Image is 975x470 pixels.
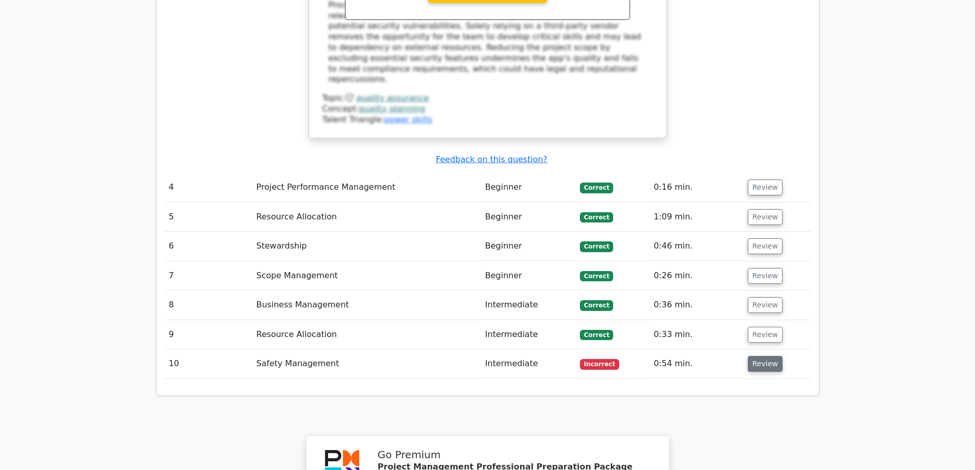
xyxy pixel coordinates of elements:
[165,203,252,232] td: 5
[580,359,619,369] span: Incorrect
[748,297,783,313] button: Review
[252,320,481,349] td: Resource Allocation
[252,232,481,261] td: Stewardship
[252,173,481,202] td: Project Performance Management
[252,261,481,290] td: Scope Management
[481,173,576,202] td: Beginner
[748,268,783,284] button: Review
[580,241,613,252] span: Correct
[580,212,613,222] span: Correct
[165,232,252,261] td: 6
[356,93,429,103] a: quality assurance
[436,154,547,164] a: Feedback on this question?
[481,261,576,290] td: Beginner
[649,261,744,290] td: 0:26 min.
[481,290,576,320] td: Intermediate
[748,356,783,372] button: Review
[580,330,613,340] span: Correct
[252,203,481,232] td: Resource Allocation
[649,290,744,320] td: 0:36 min.
[252,349,481,378] td: Safety Management
[165,290,252,320] td: 8
[649,349,744,378] td: 0:54 min.
[649,203,744,232] td: 1:09 min.
[580,183,613,193] span: Correct
[481,349,576,378] td: Intermediate
[481,320,576,349] td: Intermediate
[580,271,613,281] span: Correct
[481,232,576,261] td: Beginner
[165,173,252,202] td: 4
[649,173,744,202] td: 0:16 min.
[481,203,576,232] td: Beginner
[165,320,252,349] td: 9
[649,232,744,261] td: 0:46 min.
[748,238,783,254] button: Review
[322,104,653,115] div: Concept:
[359,104,425,114] a: quality planning
[649,320,744,349] td: 0:33 min.
[384,115,432,124] a: power skills
[165,349,252,378] td: 10
[748,209,783,225] button: Review
[748,180,783,195] button: Review
[322,93,653,104] div: Topic:
[748,327,783,343] button: Review
[322,93,653,125] div: Talent Triangle:
[580,300,613,310] span: Correct
[165,261,252,290] td: 7
[252,290,481,320] td: Business Management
